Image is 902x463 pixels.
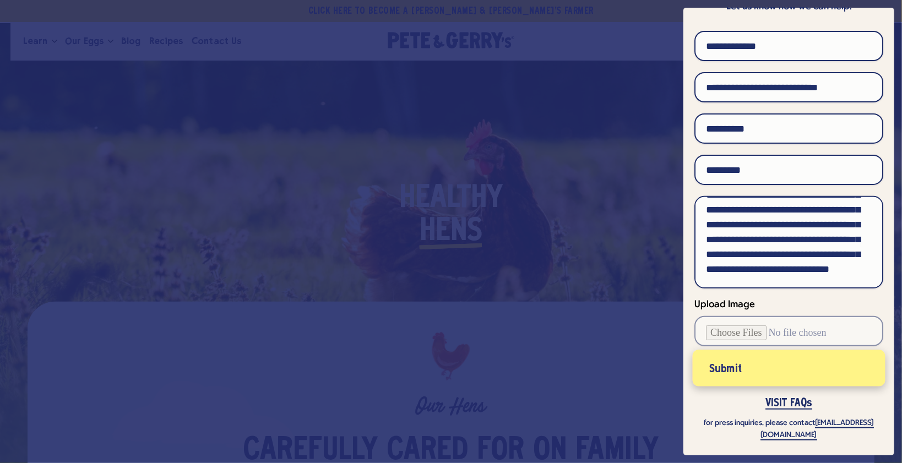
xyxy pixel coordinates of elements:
[765,398,812,410] a: VISIT FAQs
[693,350,885,386] button: Submit
[760,419,873,440] a: [EMAIL_ADDRESS][DOMAIN_NAME]
[694,417,883,442] p: for press inquiries, please contact
[694,299,755,310] span: Upload Image
[709,365,742,373] span: Submit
